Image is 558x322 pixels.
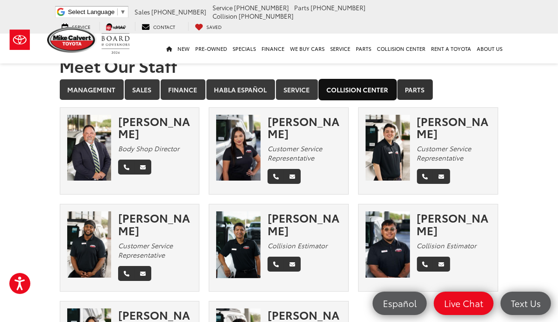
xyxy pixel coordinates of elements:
[151,7,206,16] span: [PHONE_NUMBER]
[417,144,472,162] em: Customer Service Representative
[135,22,183,31] a: Contact
[433,257,450,272] a: Email
[397,79,433,100] a: Parts
[67,211,111,277] img: Charles King
[417,257,434,272] a: Phone
[118,266,135,281] a: Phone
[311,3,366,12] span: [PHONE_NUMBER]
[439,297,488,309] span: Live Chat
[294,3,309,12] span: Parts
[117,8,118,15] span: ​
[164,34,175,63] a: Home
[284,169,301,184] a: Email
[474,34,506,63] a: About Us
[118,144,179,153] em: Body Shop Director
[60,79,499,101] div: Department Tabs
[118,211,192,236] div: [PERSON_NAME]
[259,34,288,63] a: Finance
[207,23,222,30] span: Saved
[417,211,491,236] div: [PERSON_NAME]
[328,34,353,63] a: Service
[429,34,474,63] a: Rent a Toyota
[239,12,294,20] span: [PHONE_NUMBER]
[125,79,160,100] a: Sales
[212,3,233,12] span: Service
[378,297,421,309] span: Español
[268,211,342,236] div: [PERSON_NAME]
[319,79,396,100] a: Collision Center
[67,115,111,181] img: Chuck Baldridge
[2,25,37,55] img: Toyota
[118,115,192,140] div: [PERSON_NAME]
[268,241,327,250] em: Collision Estimator
[212,12,237,20] span: Collision
[55,22,98,31] a: Service
[417,169,434,184] a: Phone
[193,34,230,63] a: Pre-Owned
[230,34,259,63] a: Specials
[60,79,124,100] a: Management
[175,34,193,63] a: New
[118,241,173,259] em: Customer Service Representative
[501,292,551,315] a: Text Us
[506,297,545,309] span: Text Us
[276,79,318,100] a: Service
[268,144,322,162] em: Customer Service Representative
[216,211,260,278] img: David Canales
[188,22,229,31] a: My Saved Vehicles
[434,292,494,315] a: Live Chat
[433,169,450,184] a: Email
[60,56,499,75] h1: Meet Our Staff
[72,23,91,30] span: Service
[417,241,477,250] em: Collision Estimator
[268,115,342,140] div: [PERSON_NAME]
[366,211,410,277] img: David Reyes
[99,22,134,31] a: Map
[374,34,429,63] a: Collision Center
[417,115,491,140] div: [PERSON_NAME]
[134,160,151,175] a: Email
[366,115,410,181] img: Tyler Rogers
[47,27,97,53] img: Mike Calvert Toyota
[161,79,205,100] a: Finance
[68,8,115,15] span: Select Language
[353,34,374,63] a: Parts
[268,257,284,272] a: Phone
[284,257,301,272] a: Email
[216,115,260,181] img: Judith Gracia
[120,8,126,15] span: ▼
[116,23,127,30] span: Map
[118,160,135,175] a: Phone
[268,169,284,184] a: Phone
[134,266,151,281] a: Email
[206,79,275,100] a: Habla Español
[134,7,150,16] span: Sales
[234,3,289,12] span: [PHONE_NUMBER]
[288,34,328,63] a: WE BUY CARS
[68,8,126,15] a: Select Language​
[154,23,176,30] span: Contact
[373,292,427,315] a: Español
